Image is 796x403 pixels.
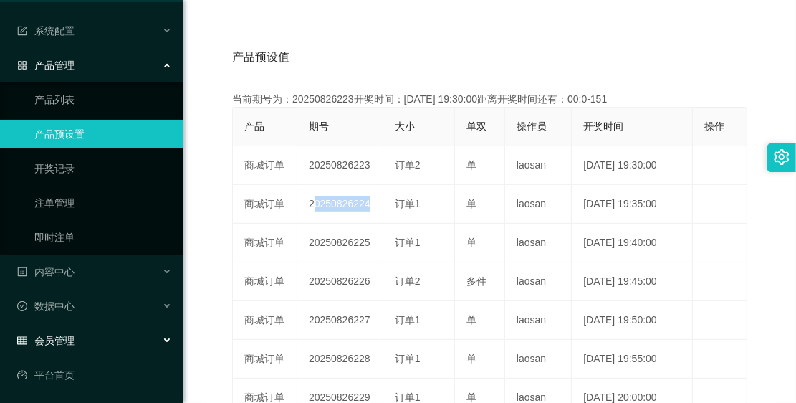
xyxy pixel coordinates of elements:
[395,120,415,132] span: 大小
[233,146,297,185] td: 商城订单
[466,314,476,326] span: 单
[297,262,383,301] td: 20250826226
[17,60,75,71] span: 产品管理
[583,120,623,132] span: 开奖时间
[466,198,476,209] span: 单
[17,266,75,278] span: 内容中心
[17,60,27,70] i: 图标: appstore-o
[17,335,75,346] span: 会员管理
[17,301,27,311] i: 图标: check-circle-o
[34,85,172,114] a: 产品列表
[395,392,421,403] span: 订单1
[466,237,476,248] span: 单
[233,262,297,301] td: 商城订单
[233,340,297,379] td: 商城订单
[395,198,421,209] span: 订单1
[17,300,75,312] span: 数据中心
[505,262,572,301] td: laosan
[297,146,383,185] td: 20250826223
[517,120,547,132] span: 操作员
[572,262,693,301] td: [DATE] 19:45:00
[466,353,476,364] span: 单
[309,120,329,132] span: 期号
[505,301,572,340] td: laosan
[244,120,264,132] span: 产品
[572,340,693,379] td: [DATE] 19:55:00
[466,159,476,171] span: 单
[395,353,421,364] span: 订单1
[572,185,693,224] td: [DATE] 19:35:00
[34,223,172,252] a: 即时注单
[395,314,421,326] span: 订单1
[466,120,486,132] span: 单双
[505,146,572,185] td: laosan
[505,185,572,224] td: laosan
[233,185,297,224] td: 商城订单
[774,149,790,165] i: 图标: setting
[466,275,486,287] span: 多件
[395,237,421,248] span: 订单1
[233,224,297,262] td: 商城订单
[232,92,747,107] div: 当前期号为：20250826223开奖时间：[DATE] 19:30:00距离开奖时间还有：00:0-151
[297,185,383,224] td: 20250826224
[34,120,172,148] a: 产品预设置
[395,159,421,171] span: 订单2
[17,361,172,389] a: 图标: dashboard平台首页
[572,146,693,185] td: [DATE] 19:30:00
[572,224,693,262] td: [DATE] 19:40:00
[34,154,172,183] a: 开奖记录
[17,267,27,277] i: 图标: profile
[297,224,383,262] td: 20250826225
[17,336,27,346] i: 图标: table
[17,26,27,36] i: 图标: form
[34,189,172,217] a: 注单管理
[17,25,75,37] span: 系统配置
[395,275,421,287] span: 订单2
[572,301,693,340] td: [DATE] 19:50:00
[297,340,383,379] td: 20250826228
[297,301,383,340] td: 20250826227
[505,340,572,379] td: laosan
[505,224,572,262] td: laosan
[232,49,289,66] span: 产品预设值
[704,120,724,132] span: 操作
[466,392,476,403] span: 单
[233,301,297,340] td: 商城订单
